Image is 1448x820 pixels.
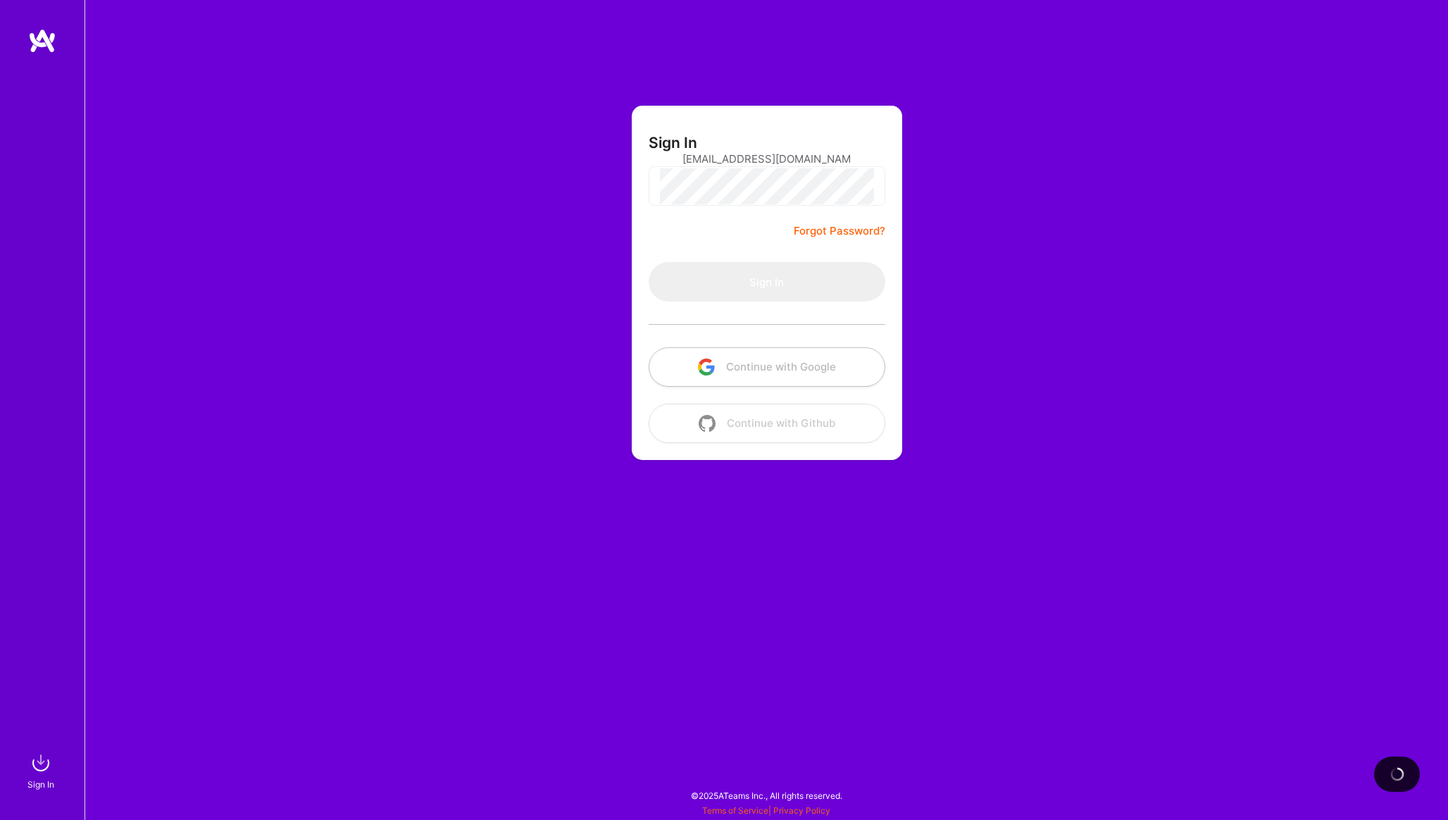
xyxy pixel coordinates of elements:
[649,134,697,151] h3: Sign In
[794,223,885,240] a: Forgot Password?
[30,749,55,792] a: sign inSign In
[85,778,1448,813] div: © 2025 ATeams Inc., All rights reserved.
[27,777,54,792] div: Sign In
[702,805,768,816] a: Terms of Service
[699,415,716,432] img: icon
[27,749,55,777] img: sign in
[698,359,715,375] img: icon
[773,805,830,816] a: Privacy Policy
[649,262,885,302] button: Sign In
[702,805,830,816] span: |
[28,28,56,54] img: logo
[649,347,885,387] button: Continue with Google
[649,404,885,443] button: Continue with Github
[682,141,851,177] input: Email...
[1390,766,1405,782] img: loading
